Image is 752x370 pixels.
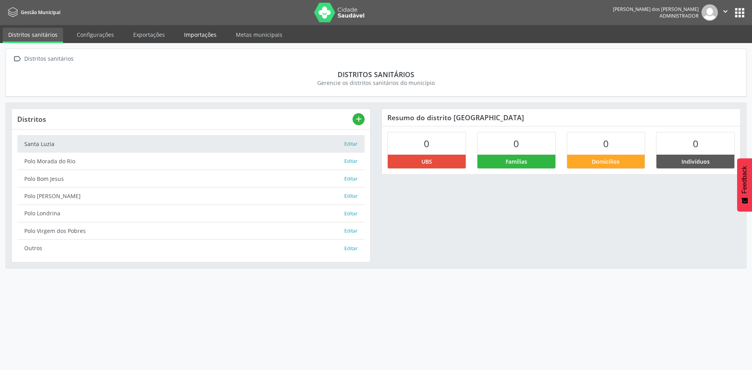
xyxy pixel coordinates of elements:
[701,4,718,21] img: img
[354,115,363,123] i: add
[71,28,119,42] a: Configurações
[718,4,733,21] button: 
[344,157,358,165] button: Editar
[24,209,344,217] div: Polo Londrina
[693,137,698,150] span: 0
[352,113,365,125] button: add
[128,28,170,42] a: Exportações
[17,170,365,187] a: Polo Bom Jesus Editar
[3,28,63,43] a: Distritos sanitários
[230,28,288,42] a: Metas municipais
[11,53,23,65] i: 
[382,109,740,126] div: Resumo do distrito [GEOGRAPHIC_DATA]
[17,79,735,87] div: Gerencie os distritos sanitários do município
[24,175,344,183] div: Polo Bom Jesus
[660,13,699,19] span: Administrador
[513,137,519,150] span: 0
[344,227,358,235] button: Editar
[421,157,432,166] span: UBS
[24,244,344,252] div: Outros
[5,6,60,19] a: Gestão Municipal
[17,205,365,222] a: Polo Londrina Editar
[344,245,358,253] button: Editar
[344,192,358,200] button: Editar
[23,53,75,65] div: Distritos sanitários
[424,137,429,150] span: 0
[741,166,748,193] span: Feedback
[737,158,752,211] button: Feedback - Mostrar pesquisa
[344,210,358,218] button: Editar
[17,70,735,79] div: Distritos sanitários
[24,227,344,235] div: Polo Virgem dos Pobres
[17,153,365,170] a: Polo Morada do Rio Editar
[344,175,358,183] button: Editar
[506,157,527,166] span: Famílias
[721,7,730,16] i: 
[603,137,609,150] span: 0
[24,140,344,148] div: Santa Luzia
[17,188,365,205] a: Polo [PERSON_NAME] Editar
[17,222,365,240] a: Polo Virgem dos Pobres Editar
[24,157,344,165] div: Polo Morada do Rio
[592,157,620,166] span: Domicílios
[613,6,699,13] div: [PERSON_NAME] dos [PERSON_NAME]
[21,9,60,16] span: Gestão Municipal
[17,135,365,152] a: Santa Luzia Editar
[17,115,352,123] div: Distritos
[179,28,222,42] a: Importações
[11,53,75,65] a:  Distritos sanitários
[17,240,365,256] a: Outros Editar
[344,140,358,148] button: Editar
[24,192,344,200] div: Polo [PERSON_NAME]
[733,6,747,20] button: apps
[681,157,710,166] span: Indivíduos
